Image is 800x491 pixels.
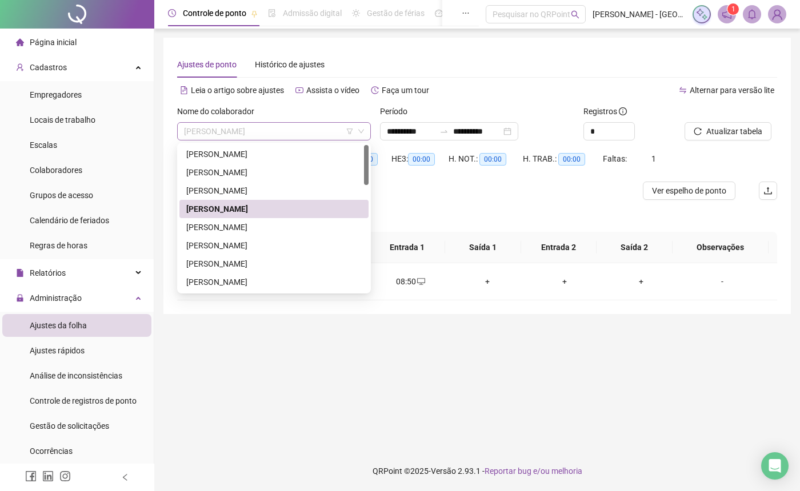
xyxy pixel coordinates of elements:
[16,38,24,46] span: home
[30,140,57,150] span: Escalas
[186,203,362,215] div: [PERSON_NAME]
[30,191,93,200] span: Grupos de acesso
[30,166,82,175] span: Colaboradores
[25,470,37,482] span: facebook
[183,9,246,18] span: Controle de ponto
[179,255,369,273] div: ANTÓNIO JOSÉ GONÇALVES DA SILVA
[479,153,506,166] span: 00:00
[184,123,364,140] span: ANA MARIA BERNARDO MAIA
[367,9,425,18] span: Gestão de férias
[179,145,369,163] div: ADRIANA MANUEL SALGADO COSTA
[643,182,735,200] button: Ver espelho de ponto
[439,127,449,136] span: swap-right
[30,115,95,124] span: Locais de trabalho
[121,473,129,481] span: left
[523,152,603,166] div: H. TRAB.:
[382,86,429,95] span: Faça um tour
[416,277,425,285] span: desktop
[439,127,449,136] span: to
[186,239,362,252] div: [PERSON_NAME]
[747,9,757,19] span: bell
[769,6,786,23] img: 57791
[30,38,77,47] span: Página inicial
[380,105,415,118] label: Período
[535,275,593,288] div: +
[30,63,67,72] span: Cadastros
[30,321,87,330] span: Ajustes da folha
[391,152,449,166] div: HE 3:
[186,257,362,270] div: [PERSON_NAME]
[186,184,362,197] div: [PERSON_NAME]
[16,269,24,277] span: file
[382,275,440,288] div: 08:50
[306,86,359,95] span: Assista o vídeo
[651,154,656,163] span: 1
[30,293,82,303] span: Administração
[690,86,774,95] span: Alternar para versão lite
[30,446,73,456] span: Ocorrências
[30,216,109,225] span: Calendário de feriados
[682,241,759,253] span: Observações
[763,186,773,195] span: upload
[371,86,379,94] span: history
[30,90,82,99] span: Empregadores
[458,275,517,288] div: +
[449,152,523,166] div: H. NOT.:
[30,241,87,250] span: Regras de horas
[179,236,369,255] div: ANA SOFIA SOARES ALVES
[179,200,369,218] div: ANA MARIA BERNARDO MAIA
[168,9,176,17] span: clock-circle
[593,8,686,21] span: [PERSON_NAME] - [GEOGRAPHIC_DATA] e Inovação
[352,9,360,17] span: sun
[16,63,24,71] span: user-add
[689,275,756,288] div: -
[619,107,627,115] span: info-circle
[431,466,456,476] span: Versão
[255,60,325,69] span: Histórico de ajustes
[485,466,582,476] span: Reportar bug e/ou melhoria
[685,122,771,140] button: Atualizar tabela
[673,232,769,263] th: Observações
[16,294,24,302] span: lock
[358,128,365,135] span: down
[177,105,262,118] label: Nome do colaborador
[346,128,353,135] span: filter
[558,153,585,166] span: 00:00
[186,166,362,179] div: [PERSON_NAME]
[30,371,122,380] span: Análise de inconsistências
[30,268,66,277] span: Relatórios
[154,451,800,491] footer: QRPoint © 2025 - 2.93.1 -
[295,86,303,94] span: youtube
[597,232,672,263] th: Saída 2
[571,10,579,19] span: search
[435,9,443,17] span: dashboard
[268,9,276,17] span: file-done
[652,184,726,197] span: Ver espelho de ponto
[612,275,670,288] div: +
[761,452,789,480] div: Open Intercom Messenger
[603,154,629,163] span: Faltas:
[30,396,137,405] span: Controle de registros de ponto
[408,153,435,166] span: 00:00
[583,105,627,118] span: Registros
[679,86,687,94] span: swap
[445,232,521,263] th: Saída 1
[179,163,369,182] div: ALEXANDRE KENJI KUMAGAI
[727,3,739,15] sup: 1
[462,9,470,17] span: ellipsis
[521,232,597,263] th: Entrada 2
[179,273,369,291] div: CÂNDIDA SOFIA FELIX CARDOSO
[706,125,762,138] span: Atualizar tabela
[186,276,362,288] div: [PERSON_NAME]
[179,218,369,236] div: ANA RITA MOREIRA RODRIGUES DA SILVA
[251,10,258,17] span: pushpin
[370,232,445,263] th: Entrada 1
[179,182,369,200] div: ANA CARLA SILVA AFONSO
[59,470,71,482] span: instagram
[30,421,109,430] span: Gestão de solicitações
[191,86,284,95] span: Leia o artigo sobre ajustes
[722,9,732,19] span: notification
[186,221,362,234] div: [PERSON_NAME]
[695,8,708,21] img: sparkle-icon.fc2bf0ac1784a2077858766a79e2daf3.svg
[694,127,702,135] span: reload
